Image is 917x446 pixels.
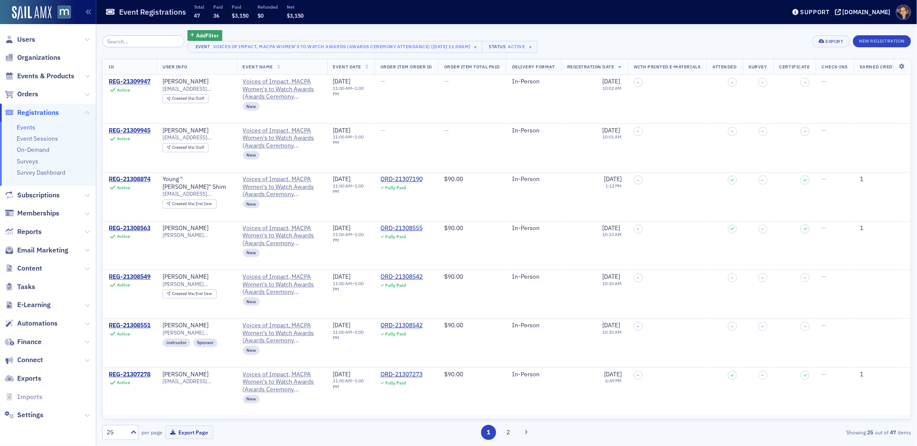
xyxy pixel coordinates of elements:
[333,273,351,280] span: [DATE]
[512,64,555,70] span: Delivery Format
[17,53,61,62] span: Organizations
[825,39,843,44] div: Export
[163,86,231,92] span: [EMAIL_ADDRESS][DOMAIN_NAME]
[333,378,364,389] time: 1:00 PM
[333,183,368,194] div: –
[163,64,187,70] span: User Info
[333,64,361,70] span: Event Date
[333,378,368,389] div: –
[163,273,209,281] div: [PERSON_NAME]
[109,322,150,329] a: REG-21308551
[333,280,364,292] time: 1:00 PM
[444,64,500,70] span: Order Item Total Paid
[17,146,49,154] a: On-Demand
[761,324,764,329] span: –
[17,355,43,365] span: Connect
[243,127,321,150] a: Voices of Impact, MACPA Women's to Watch Awards (Awards Ceremony Attendance)
[333,232,368,243] div: –
[333,134,368,145] div: –
[117,380,130,385] div: Active
[172,292,213,296] div: End User
[5,53,61,62] a: Organizations
[333,280,353,286] time: 11:00 AM
[117,282,130,288] div: Active
[102,35,184,47] input: Search…
[117,87,130,93] div: Active
[163,371,209,378] div: [PERSON_NAME]
[647,428,911,436] div: Showing out of items
[17,209,59,218] span: Memberships
[17,319,58,328] span: Automations
[481,425,496,440] button: 1
[333,86,368,97] div: –
[604,370,622,378] span: [DATE]
[5,209,59,218] a: Memberships
[17,191,60,200] span: Subscriptions
[602,224,620,232] span: [DATE]
[860,175,915,183] div: 1
[444,126,449,134] span: —
[712,64,736,70] span: Attended
[512,175,555,183] div: In-Person
[17,227,42,237] span: Reports
[163,94,209,103] div: Created Via: Staff
[243,395,260,403] div: New
[52,6,71,20] a: View Homepage
[163,127,209,135] a: [PERSON_NAME]
[333,321,351,329] span: [DATE]
[333,329,368,341] div: –
[243,371,321,394] a: Voices of Impact, MACPA Women's to Watch Awards (Awards Ceremony Attendance)
[17,71,74,81] span: Events & Products
[444,224,463,232] span: $90.00
[109,371,150,378] a: REG-21307278
[17,410,43,420] span: Settings
[109,175,150,183] a: REG-21308874
[172,202,213,206] div: End User
[5,35,35,44] a: Users
[194,12,200,19] span: 47
[860,225,915,232] div: 1
[333,224,351,232] span: [DATE]
[117,234,130,239] div: Active
[604,175,622,183] span: [DATE]
[380,64,432,70] span: Order Item Order ID
[163,289,217,298] div: Created Via: End User
[605,378,622,384] time: 6:49 PM
[243,273,321,296] span: Voices of Impact, MACPA Women's to Watch Awards (Awards Ceremony Attendance)
[163,378,231,384] span: [EMAIL_ADDRESS][DOMAIN_NAME]
[385,380,406,386] div: Fully Paid
[567,64,614,70] span: Registration Date
[731,129,733,134] span: –
[501,425,516,440] button: 2
[637,80,639,85] span: –
[163,143,209,152] div: Created Via: Staff
[380,175,423,183] a: ORD-21307190
[58,6,71,19] img: SailAMX
[258,12,264,19] span: $0
[17,392,43,402] span: Imports
[822,77,826,85] span: —
[194,44,212,49] div: Event
[380,322,423,329] div: ORD-21308542
[5,246,68,255] a: Email Marketing
[163,175,231,191] div: Young "[PERSON_NAME]" Shim
[243,175,321,198] a: Voices of Impact, MACPA Women's to Watch Awards (Awards Ceremony Attendance)
[385,283,406,288] div: Fully Paid
[243,322,321,344] a: Voices of Impact, MACPA Women's to Watch Awards (Awards Ceremony Attendance)
[163,134,231,141] span: [EMAIL_ADDRESS][DOMAIN_NAME]
[243,200,260,208] div: New
[163,225,209,232] a: [PERSON_NAME]
[804,129,807,134] span: –
[512,322,555,329] div: In-Person
[17,123,35,131] a: Events
[243,78,321,101] span: Voices of Impact, MACPA Women's to Watch Awards (Awards Ceremony Attendance)
[163,322,209,329] a: [PERSON_NAME]
[333,85,353,91] time: 11:00 AM
[749,64,767,70] span: Survey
